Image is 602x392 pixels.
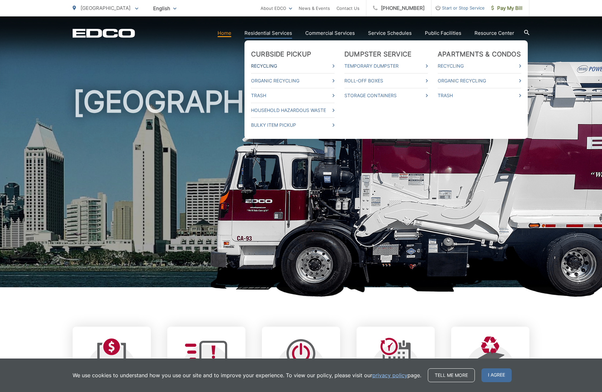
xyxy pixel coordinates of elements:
a: Recycling [438,62,521,70]
a: Residential Services [244,29,292,37]
span: [GEOGRAPHIC_DATA] [81,5,130,11]
a: Apartments & Condos [438,50,521,58]
a: Temporary Dumpster [344,62,428,70]
p: We use cookies to understand how you use our site and to improve your experience. To view our pol... [73,371,421,379]
span: English [148,3,181,14]
h1: [GEOGRAPHIC_DATA] [73,85,529,293]
a: Storage Containers [344,92,428,99]
a: Dumpster Service [344,50,411,58]
a: Tell me more [428,368,475,382]
a: Resource Center [475,29,514,37]
a: Organic Recycling [251,77,335,85]
a: privacy policy [372,371,407,379]
a: Bulky Item Pickup [251,121,335,129]
a: Roll-Off Boxes [344,77,428,85]
a: Commercial Services [305,29,355,37]
a: Trash [438,92,521,99]
a: Home [218,29,231,37]
a: Organic Recycling [438,77,521,85]
span: Pay My Bill [491,4,522,12]
a: News & Events [299,4,330,12]
a: Contact Us [336,4,359,12]
a: About EDCO [261,4,292,12]
a: Curbside Pickup [251,50,311,58]
a: Service Schedules [368,29,412,37]
a: EDCD logo. Return to the homepage. [73,29,135,38]
a: Recycling [251,62,335,70]
a: Public Facilities [425,29,461,37]
a: Trash [251,92,335,99]
a: Household Hazardous Waste [251,106,335,114]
